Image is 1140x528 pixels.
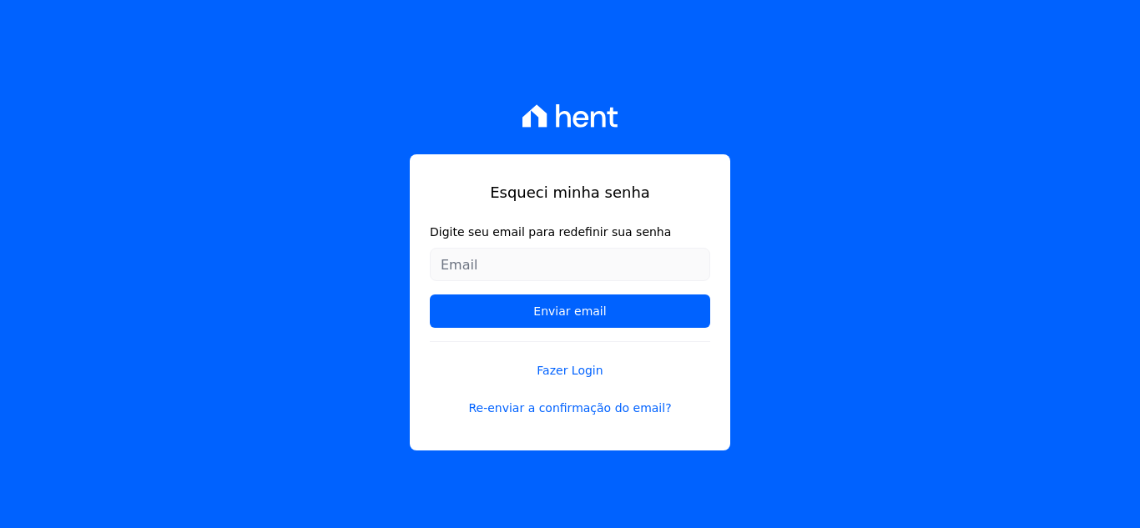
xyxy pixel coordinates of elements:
[430,341,710,380] a: Fazer Login
[430,181,710,204] h1: Esqueci minha senha
[430,248,710,281] input: Email
[430,294,710,328] input: Enviar email
[430,400,710,417] a: Re-enviar a confirmação do email?
[430,224,710,241] label: Digite seu email para redefinir sua senha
